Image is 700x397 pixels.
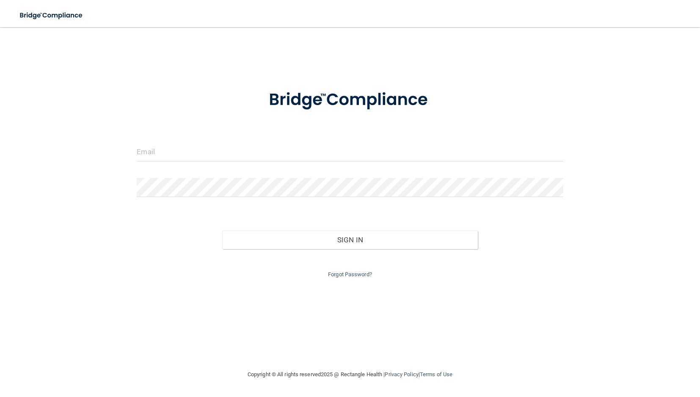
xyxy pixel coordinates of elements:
[385,371,418,378] a: Privacy Policy
[222,230,478,249] button: Sign In
[137,142,563,161] input: Email
[328,271,372,278] a: Forgot Password?
[13,7,91,24] img: bridge_compliance_login_screen.278c3ca4.svg
[196,361,504,388] div: Copyright © All rights reserved 2025 @ Rectangle Health | |
[251,78,449,122] img: bridge_compliance_login_screen.278c3ca4.svg
[420,371,452,378] a: Terms of Use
